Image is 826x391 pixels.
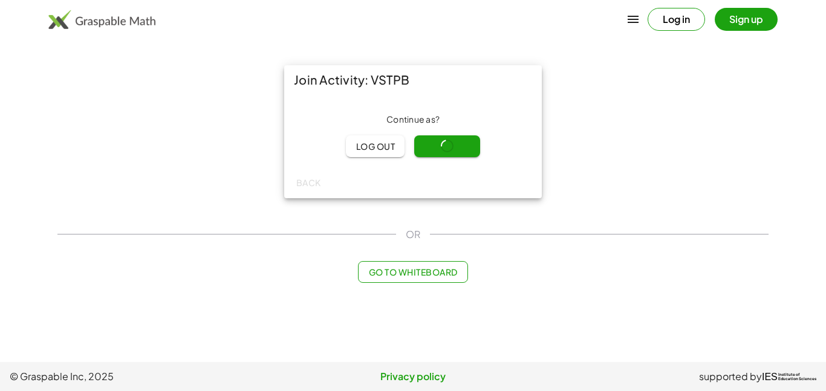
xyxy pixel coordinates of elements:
a: IESInstitute ofEducation Sciences [762,369,816,384]
button: Log in [648,8,705,31]
button: Log out [346,135,405,157]
span: Go to Whiteboard [368,267,457,277]
a: Privacy policy [279,369,548,384]
button: Sign up [715,8,778,31]
span: OR [406,227,420,242]
span: IES [762,371,778,383]
div: Join Activity: VSTPB [284,65,542,94]
div: Continue as ? [294,114,532,126]
span: Log out [356,141,395,152]
span: Institute of Education Sciences [778,373,816,381]
span: © Graspable Inc, 2025 [10,369,279,384]
button: Go to Whiteboard [358,261,467,283]
span: supported by [699,369,762,384]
